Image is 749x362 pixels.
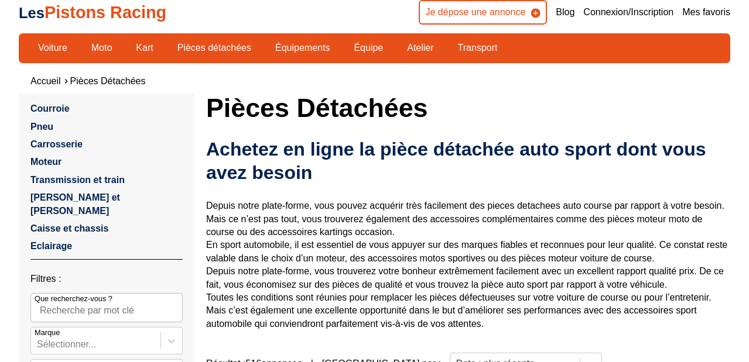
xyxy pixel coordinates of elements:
a: Transmission et train [30,175,125,185]
h2: Achetez en ligne la pièce détachée auto sport dont vous avez besoin [206,137,730,184]
a: Courroie [30,104,70,113]
a: Accueil [30,76,61,86]
a: Kart [128,38,160,58]
a: Pièces détachées [70,76,146,86]
a: LesPistons Racing [19,3,166,22]
a: Pièces détachées [170,38,259,58]
input: MarqueSélectionner... [37,339,39,350]
a: Équipements [268,38,337,58]
h1: Pièces détachées [206,94,730,122]
a: Atelier [399,38,441,58]
p: Depuis notre plate-forme, vous pouvez acquérir très facilement des pieces detachees auto course p... [206,199,730,330]
p: Filtres : [30,273,183,285]
p: Marque [35,327,60,338]
a: Carrosserie [30,139,83,149]
p: Que recherchez-vous ? [35,294,112,304]
a: Moto [84,38,120,58]
a: Transport [450,38,505,58]
a: [PERSON_NAME] et [PERSON_NAME] [30,192,120,215]
a: Voiture [30,38,75,58]
a: Pneu [30,122,53,132]
input: Que recherchez-vous ? [30,293,183,322]
a: Mes favoris [682,6,730,19]
a: Caisse et chassis [30,223,108,233]
a: Moteur [30,157,61,167]
a: Connexion/Inscription [583,6,673,19]
a: Eclairage [30,241,72,251]
a: Équipe [346,38,391,58]
a: Blog [556,6,574,19]
span: Les [19,5,45,21]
